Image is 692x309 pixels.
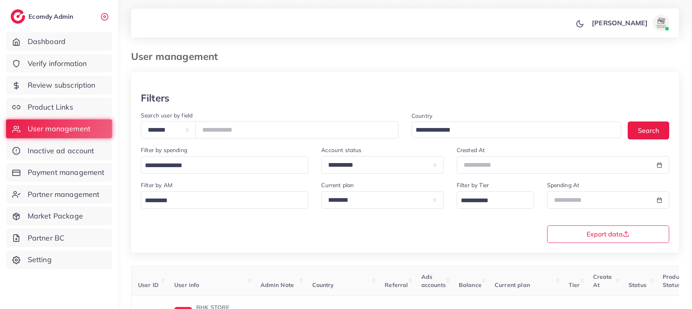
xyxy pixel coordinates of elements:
button: Export data [547,225,670,243]
input: Search for option [142,159,298,172]
label: Country [412,112,432,120]
img: logo [11,9,25,24]
span: Status [628,281,646,289]
a: [PERSON_NAME]avatar [587,15,672,31]
span: Review subscription [28,80,96,90]
span: Product Links [28,102,73,113]
label: Spending At [547,181,580,189]
div: Search for option [457,191,534,209]
span: Admin Note [261,281,294,289]
div: Search for option [412,121,621,138]
a: Market Package [6,207,112,225]
div: Search for option [141,156,308,174]
label: Created At [457,146,485,154]
span: User info [174,281,199,289]
a: Inactive ad account [6,141,112,160]
a: User management [6,119,112,138]
span: Inactive ad account [28,146,94,156]
a: Review subscription [6,76,112,95]
span: Setting [28,254,52,265]
span: Payment management [28,167,105,178]
a: Setting [6,250,112,269]
span: Partner management [28,189,100,200]
label: Filter by Tier [457,181,489,189]
input: Search for option [142,194,298,207]
input: Search for option [413,124,611,137]
span: Market Package [28,211,83,221]
span: Product Status [663,273,684,289]
span: Create At [593,273,612,289]
span: Current plan [495,281,530,289]
span: Referral [385,281,408,289]
label: Filter by AM [141,181,173,189]
span: Tier [569,281,580,289]
span: User ID [138,281,159,289]
div: Search for option [141,191,308,209]
label: Current plan [321,181,354,189]
h3: User management [131,51,224,62]
span: Country [312,281,334,289]
a: Partner management [6,185,112,204]
span: Export data [587,231,629,237]
label: Search user by field [141,111,193,119]
h3: Filters [141,92,169,104]
a: logoEcomdy Admin [11,9,75,24]
button: Search [628,121,669,139]
a: Payment management [6,163,112,182]
a: Product Links [6,98,112,117]
img: avatar [653,15,669,31]
input: Search for option [458,194,523,207]
span: Ads accounts [421,273,446,289]
label: Filter by spending [141,146,187,154]
span: Balance [459,281,482,289]
a: Partner BC [6,229,112,247]
span: Dashboard [28,36,66,47]
span: Verify information [28,58,87,69]
span: User management [28,124,90,134]
label: Account status [321,146,361,154]
a: Dashboard [6,32,112,51]
h2: Ecomdy Admin [28,13,75,20]
span: Partner BC [28,233,65,243]
a: Verify information [6,54,112,73]
p: [PERSON_NAME] [592,18,648,28]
